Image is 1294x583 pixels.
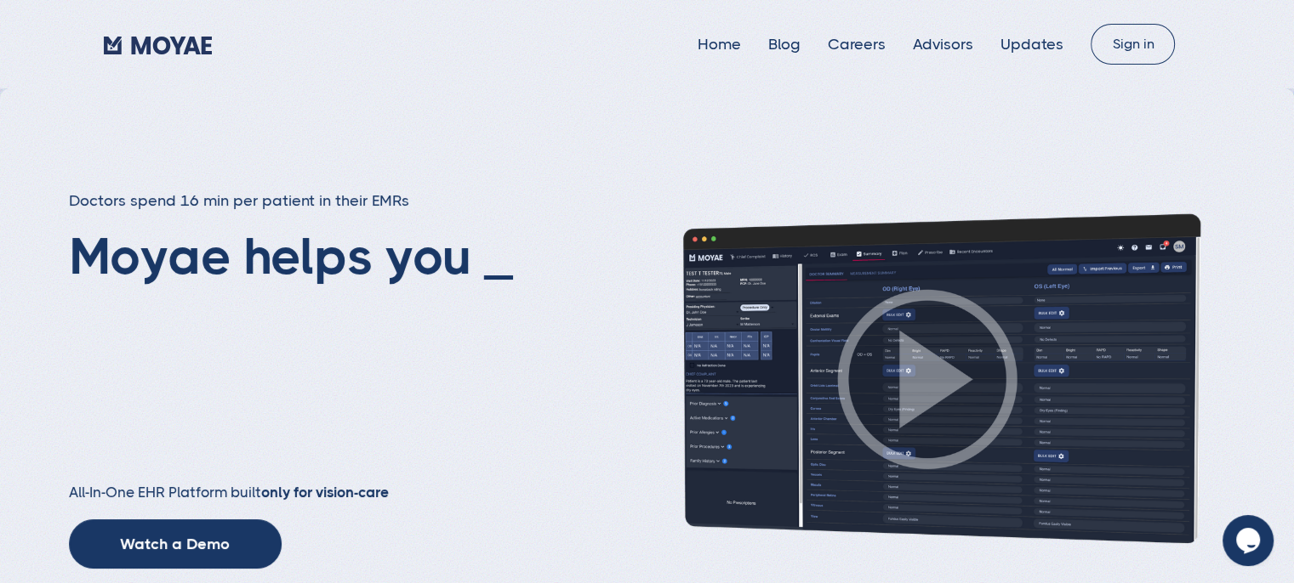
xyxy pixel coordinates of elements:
h2: All-In-One EHR Platform built [69,484,513,502]
img: Moyae Logo [104,37,213,54]
h1: Moyae helps you [69,229,513,450]
strong: only for vision-care [261,484,389,501]
img: Patient history screenshot [630,212,1226,546]
a: Careers [828,36,886,53]
iframe: chat widget [1223,515,1277,566]
span: _ [484,227,513,286]
a: Home [698,36,741,53]
a: Updates [1000,36,1063,53]
h3: Doctors spend 16 min per patient in their EMRs [69,190,513,212]
a: Sign in [1091,24,1175,65]
a: home [104,31,213,57]
a: Blog [768,36,801,53]
a: Watch a Demo [69,519,282,569]
a: Advisors [913,36,973,53]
